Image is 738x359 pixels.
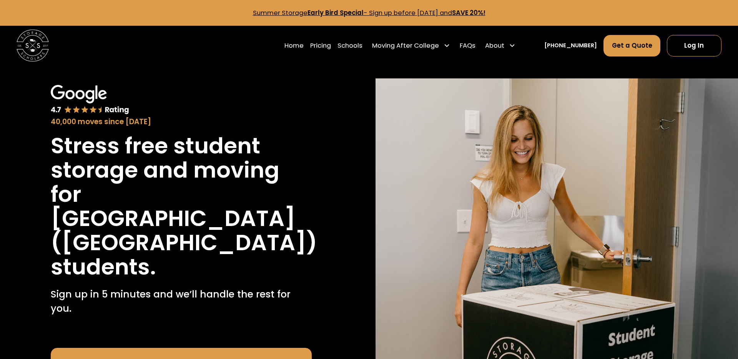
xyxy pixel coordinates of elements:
p: Sign up in 5 minutes and we’ll handle the rest for you. [51,287,312,316]
a: Log In [667,35,721,57]
h1: Stress free student storage and moving for [51,134,312,206]
div: About [485,41,504,50]
a: Pricing [310,35,331,57]
a: Home [284,35,304,57]
div: Moving After College [369,35,453,57]
a: Summer StorageEarly Bird Special- Sign up before [DATE] andSAVE 20%! [253,8,485,17]
h1: [GEOGRAPHIC_DATA] ([GEOGRAPHIC_DATA]) [51,206,317,255]
a: Get a Quote [603,35,661,57]
div: About [482,35,519,57]
a: FAQs [460,35,475,57]
img: Storage Scholars main logo [17,30,48,61]
strong: Early Bird Special [307,8,364,17]
div: Moving After College [372,41,439,50]
a: [PHONE_NUMBER] [544,42,597,50]
div: 40,000 moves since [DATE] [51,116,312,127]
strong: SAVE 20%! [452,8,485,17]
h1: students. [51,255,156,279]
img: Google 4.7 star rating [51,85,129,115]
a: Schools [337,35,362,57]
